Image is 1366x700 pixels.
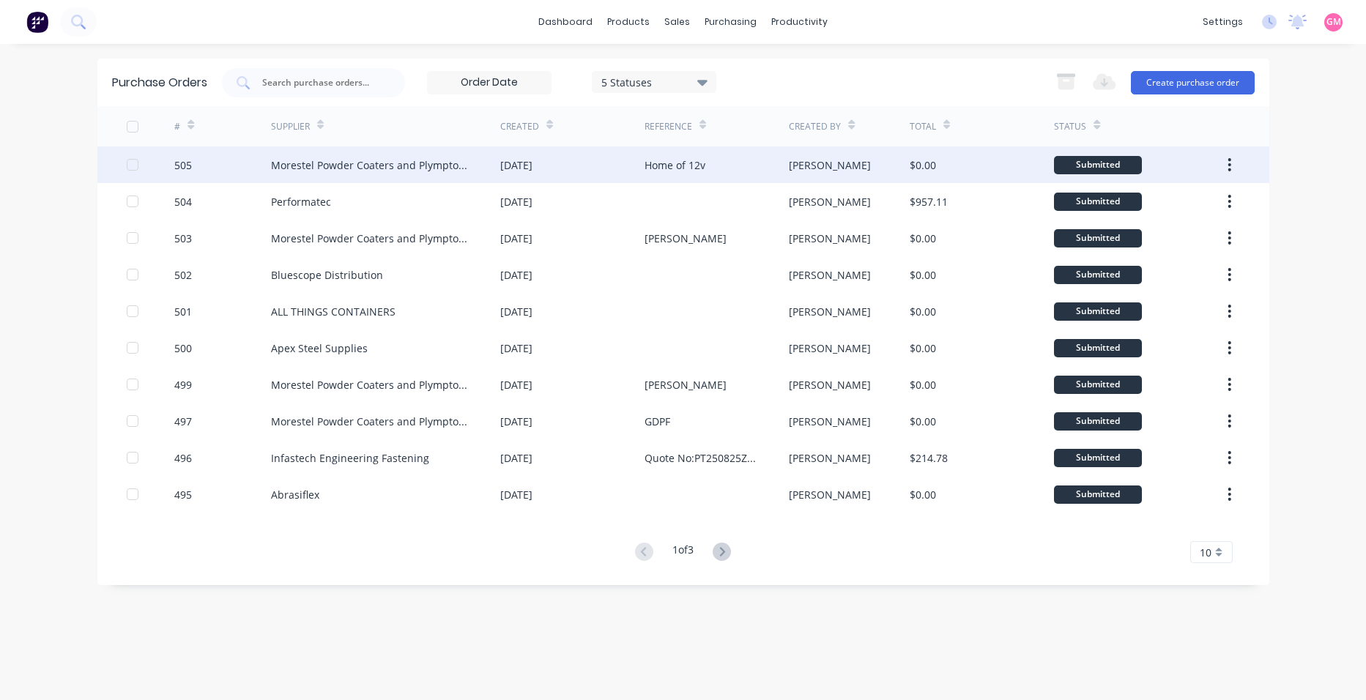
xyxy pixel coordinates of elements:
div: $0.00 [910,157,936,173]
div: Apex Steel Supplies [271,340,368,356]
div: [PERSON_NAME] [789,487,871,502]
div: Submitted [1054,339,1142,357]
div: [PERSON_NAME] [789,304,871,319]
div: 495 [174,487,192,502]
div: 5 Statuses [601,74,706,89]
div: 496 [174,450,192,466]
div: [PERSON_NAME] [789,340,871,356]
div: settings [1195,11,1250,33]
div: Morestel Powder Coaters and Plympton Grit Blasting [271,377,471,392]
div: Status [1054,120,1086,133]
div: Purchase Orders [112,74,207,92]
button: Create purchase order [1131,71,1255,94]
div: products [600,11,657,33]
div: Morestel Powder Coaters and Plympton Grit Blasting [271,231,471,246]
div: sales [657,11,697,33]
div: 500 [174,340,192,356]
div: 501 [174,304,192,319]
div: Performatec [271,194,331,209]
div: [PERSON_NAME] [789,450,871,466]
div: [DATE] [500,194,532,209]
div: Bluescope Distribution [271,267,383,283]
a: dashboard [531,11,600,33]
div: $214.78 [910,450,948,466]
div: [DATE] [500,231,532,246]
div: [PERSON_NAME] [789,267,871,283]
span: GM [1326,15,1341,29]
div: [PERSON_NAME] [789,231,871,246]
div: Abrasiflex [271,487,319,502]
div: Submitted [1054,229,1142,247]
div: Supplier [271,120,310,133]
div: [DATE] [500,414,532,429]
div: [PERSON_NAME] [645,377,727,392]
div: Home of 12v [645,157,705,173]
div: 505 [174,157,192,173]
div: 504 [174,194,192,209]
div: [DATE] [500,450,532,466]
div: [DATE] [500,267,532,283]
div: purchasing [697,11,764,33]
div: Total [910,120,936,133]
input: Search purchase orders... [261,75,382,90]
input: Order Date [428,72,551,94]
div: [PERSON_NAME] [789,414,871,429]
div: [DATE] [500,304,532,319]
div: [DATE] [500,487,532,502]
div: [PERSON_NAME] [645,231,727,246]
div: ALL THINGS CONTAINERS [271,304,396,319]
div: GDPF [645,414,670,429]
div: [PERSON_NAME] [789,157,871,173]
div: Quote No:PT250825ZENITH [645,450,760,466]
div: Submitted [1054,449,1142,467]
div: $0.00 [910,377,936,392]
div: 499 [174,377,192,392]
div: [DATE] [500,157,532,173]
div: 503 [174,231,192,246]
div: [PERSON_NAME] [789,194,871,209]
div: 502 [174,267,192,283]
div: Morestel Powder Coaters and Plympton Grit Blasting [271,157,471,173]
div: $0.00 [910,267,936,283]
div: $0.00 [910,487,936,502]
div: Submitted [1054,412,1142,431]
div: Created By [789,120,841,133]
span: 10 [1200,545,1211,560]
div: [PERSON_NAME] [789,377,871,392]
div: $0.00 [910,414,936,429]
div: Reference [645,120,692,133]
div: Submitted [1054,193,1142,211]
div: Created [500,120,539,133]
div: Submitted [1054,156,1142,174]
div: productivity [764,11,835,33]
div: $957.11 [910,194,948,209]
div: 497 [174,414,192,429]
div: Submitted [1054,302,1142,321]
div: $0.00 [910,304,936,319]
div: [DATE] [500,340,532,356]
div: [DATE] [500,377,532,392]
div: $0.00 [910,231,936,246]
div: $0.00 [910,340,936,356]
div: Morestel Powder Coaters and Plympton Grit Blasting [271,414,471,429]
div: Submitted [1054,376,1142,394]
div: Submitted [1054,485,1142,504]
div: # [174,120,180,133]
div: 1 of 3 [672,542,694,563]
div: Infastech Engineering Fastening [271,450,429,466]
div: Submitted [1054,266,1142,284]
img: Factory [26,11,48,33]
